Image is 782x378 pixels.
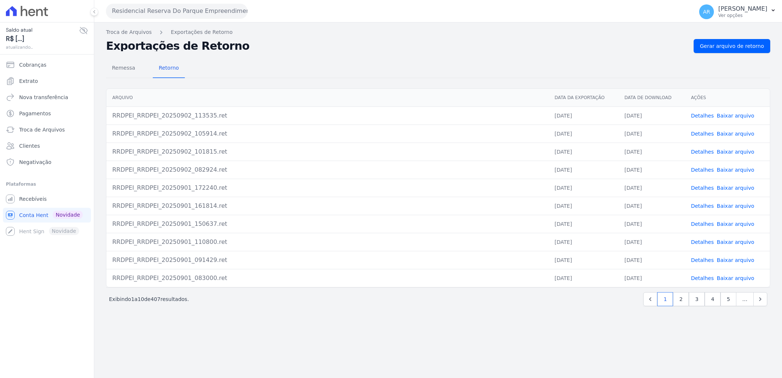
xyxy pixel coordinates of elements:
[109,295,189,303] p: Exibindo a de resultados.
[685,89,770,107] th: Ações
[3,208,91,223] a: Conta Hent Novidade
[717,275,754,281] a: Baixar arquivo
[717,239,754,245] a: Baixar arquivo
[112,256,543,265] div: RRDPEI_RRDPEI_20250901_091429.ret
[694,39,770,53] a: Gerar arquivo de retorno
[619,197,685,215] td: [DATE]
[106,4,247,18] button: Residencial Reserva Do Parque Empreendimento Imobiliario LTDA
[549,106,619,125] td: [DATE]
[736,292,754,306] span: …
[619,179,685,197] td: [DATE]
[6,44,79,50] span: atualizando...
[691,221,714,227] a: Detalhes
[549,269,619,287] td: [DATE]
[153,59,185,78] a: Retorno
[549,179,619,197] td: [DATE]
[112,111,543,120] div: RRDPEI_RRDPEI_20250902_113535.ret
[3,192,91,206] a: Recebíveis
[112,238,543,246] div: RRDPEI_RRDPEI_20250901_110800.ret
[717,113,754,119] a: Baixar arquivo
[619,251,685,269] td: [DATE]
[19,110,51,117] span: Pagamentos
[717,221,754,227] a: Baixar arquivo
[112,147,543,156] div: RRDPEI_RRDPEI_20250902_101815.ret
[619,161,685,179] td: [DATE]
[19,195,47,203] span: Recebíveis
[112,274,543,283] div: RRDPEI_RRDPEI_20250901_083000.ret
[154,60,183,75] span: Retorno
[643,292,657,306] a: Previous
[19,158,52,166] span: Negativação
[108,60,140,75] span: Remessa
[549,197,619,215] td: [DATE]
[151,296,161,302] span: 407
[6,34,79,44] span: R$ [...]
[619,233,685,251] td: [DATE]
[106,28,770,36] nav: Breadcrumb
[717,185,754,191] a: Baixar arquivo
[549,125,619,143] td: [DATE]
[112,202,543,210] div: RRDPEI_RRDPEI_20250901_161814.ret
[106,41,688,51] h2: Exportações de Retorno
[619,106,685,125] td: [DATE]
[6,57,88,239] nav: Sidebar
[112,165,543,174] div: RRDPEI_RRDPEI_20250902_082924.ret
[691,203,714,209] a: Detalhes
[619,269,685,287] td: [DATE]
[6,180,88,189] div: Plataformas
[549,89,619,107] th: Data da Exportação
[700,42,764,50] span: Gerar arquivo de retorno
[721,292,736,306] a: 5
[549,233,619,251] td: [DATE]
[19,126,65,133] span: Troca de Arquivos
[131,296,134,302] span: 1
[3,155,91,169] a: Negativação
[691,257,714,263] a: Detalhes
[691,185,714,191] a: Detalhes
[19,142,40,150] span: Clientes
[549,143,619,161] td: [DATE]
[619,125,685,143] td: [DATE]
[657,292,673,306] a: 1
[689,292,705,306] a: 3
[3,74,91,88] a: Extrato
[19,94,68,101] span: Nova transferência
[691,149,714,155] a: Detalhes
[112,183,543,192] div: RRDPEI_RRDPEI_20250901_172240.ret
[106,28,152,36] a: Troca de Arquivos
[19,61,46,69] span: Cobranças
[3,90,91,105] a: Nova transferência
[6,26,79,34] span: Saldo atual
[718,13,767,18] p: Ver opções
[549,251,619,269] td: [DATE]
[106,89,549,107] th: Arquivo
[3,106,91,121] a: Pagamentos
[3,139,91,153] a: Clientes
[693,1,782,22] button: AR [PERSON_NAME] Ver opções
[53,211,83,219] span: Novidade
[691,113,714,119] a: Detalhes
[703,9,710,14] span: AR
[19,77,38,85] span: Extrato
[673,292,689,306] a: 2
[717,131,754,137] a: Baixar arquivo
[753,292,767,306] a: Next
[691,275,714,281] a: Detalhes
[717,167,754,173] a: Baixar arquivo
[705,292,721,306] a: 4
[691,239,714,245] a: Detalhes
[19,211,48,219] span: Conta Hent
[106,59,141,78] a: Remessa
[619,89,685,107] th: Data de Download
[717,203,754,209] a: Baixar arquivo
[717,149,754,155] a: Baixar arquivo
[171,28,233,36] a: Exportações de Retorno
[3,57,91,72] a: Cobranças
[691,131,714,137] a: Detalhes
[691,167,714,173] a: Detalhes
[112,129,543,138] div: RRDPEI_RRDPEI_20250902_105914.ret
[3,122,91,137] a: Troca de Arquivos
[549,161,619,179] td: [DATE]
[717,257,754,263] a: Baixar arquivo
[619,143,685,161] td: [DATE]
